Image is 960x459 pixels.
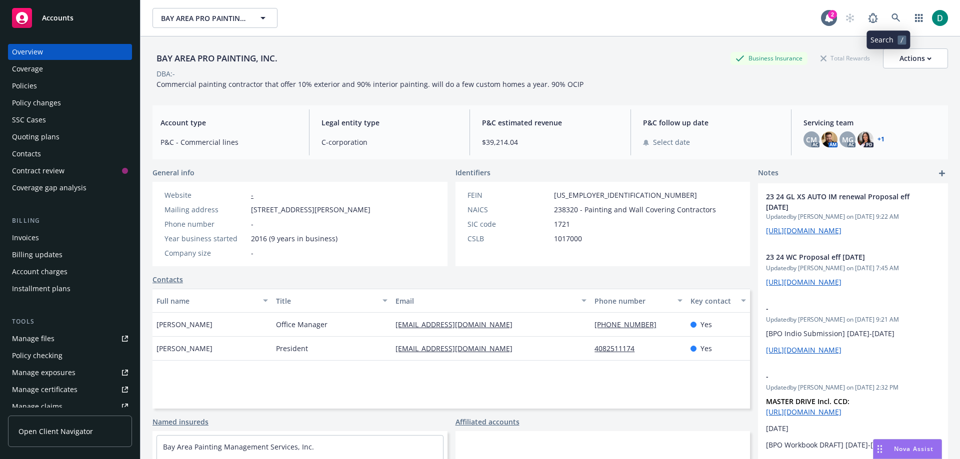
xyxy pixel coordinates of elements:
[806,134,817,145] span: CM
[653,137,690,147] span: Select date
[840,8,860,28] a: Start snowing
[152,167,194,178] span: General info
[936,167,948,179] a: add
[160,137,297,147] span: P&C - Commercial lines
[594,320,664,329] a: [PHONE_NUMBER]
[395,296,575,306] div: Email
[554,204,716,215] span: 238320 - Painting and Wall Covering Contractors
[12,247,62,263] div: Billing updates
[8,4,132,32] a: Accounts
[8,146,132,162] a: Contacts
[251,233,337,244] span: 2016 (9 years in business)
[8,382,132,398] a: Manage certificates
[455,417,519,427] a: Affiliated accounts
[594,296,671,306] div: Phone number
[554,190,697,200] span: [US_EMPLOYER_IDENTIFICATION_NUMBER]
[395,344,520,353] a: [EMAIL_ADDRESS][DOMAIN_NAME]
[152,274,183,285] a: Contacts
[8,331,132,347] a: Manage files
[272,289,391,313] button: Title
[803,117,940,128] span: Servicing team
[899,49,931,68] div: Actions
[690,296,735,306] div: Key contact
[467,233,550,244] div: CSLB
[156,296,257,306] div: Full name
[276,296,376,306] div: Title
[467,204,550,215] div: NAICS
[766,440,940,450] p: [BPO Workbook DRAFT] [DATE]-[DATE]
[12,281,70,297] div: Installment plans
[8,230,132,246] a: Invoices
[766,264,940,273] span: Updated by [PERSON_NAME] on [DATE] 7:45 AM
[12,44,43,60] div: Overview
[164,204,247,215] div: Mailing address
[156,79,583,89] span: Commercial painting contractor that offer 10% exterior and 90% interior painting. will do a few c...
[12,129,59,145] div: Quoting plans
[8,348,132,364] a: Policy checking
[156,319,212,330] span: [PERSON_NAME]
[766,328,940,339] p: [BPO Indio Submission] [DATE]-[DATE]
[554,233,582,244] span: 1017000
[758,183,948,244] div: 23 24 GL XS AUTO IM renewal Proposal eff [DATE]Updatedby [PERSON_NAME] on [DATE] 9:22 AM[URL][DOM...
[164,248,247,258] div: Company size
[18,426,93,437] span: Open Client Navigator
[8,365,132,381] span: Manage exposures
[873,440,886,459] div: Drag to move
[766,407,841,417] a: [URL][DOMAIN_NAME]
[594,344,642,353] a: 4082511174
[766,345,841,355] a: [URL][DOMAIN_NAME]
[8,95,132,111] a: Policy changes
[482,117,618,128] span: P&C estimated revenue
[863,8,883,28] a: Report a Bug
[164,190,247,200] div: Website
[12,365,75,381] div: Manage exposures
[152,8,277,28] button: BAY AREA PRO PAINTING, INC.
[909,8,929,28] a: Switch app
[164,219,247,229] div: Phone number
[164,233,247,244] div: Year business started
[455,167,490,178] span: Identifiers
[730,52,807,64] div: Business Insurance
[828,10,837,19] div: 2
[12,61,43,77] div: Coverage
[12,163,64,179] div: Contract review
[8,129,132,145] a: Quoting plans
[766,371,914,382] span: -
[251,190,253,200] a: -
[643,117,779,128] span: P&C follow up date
[766,252,914,262] span: 23 24 WC Proposal eff [DATE]
[160,117,297,128] span: Account type
[276,343,308,354] span: President
[12,180,86,196] div: Coverage gap analysis
[766,383,940,392] span: Updated by [PERSON_NAME] on [DATE] 2:32 PM
[395,320,520,329] a: [EMAIL_ADDRESS][DOMAIN_NAME]
[321,117,458,128] span: Legal entity type
[894,445,933,453] span: Nova Assist
[12,146,41,162] div: Contacts
[766,315,940,324] span: Updated by [PERSON_NAME] on [DATE] 9:21 AM
[857,131,873,147] img: photo
[163,442,314,452] a: Bay Area Painting Management Services, Inc.
[8,399,132,415] a: Manage claims
[766,277,841,287] a: [URL][DOMAIN_NAME]
[8,44,132,60] a: Overview
[12,230,39,246] div: Invoices
[156,68,175,79] div: DBA: -
[161,13,247,23] span: BAY AREA PRO PAINTING, INC.
[766,423,940,434] p: [DATE]
[321,137,458,147] span: C-corporation
[766,303,914,314] span: -
[8,247,132,263] a: Billing updates
[467,219,550,229] div: SIC code
[8,281,132,297] a: Installment plans
[766,226,841,235] a: [URL][DOMAIN_NAME]
[251,204,370,215] span: [STREET_ADDRESS][PERSON_NAME]
[8,216,132,226] div: Billing
[152,417,208,427] a: Named insureds
[152,289,272,313] button: Full name
[276,319,327,330] span: Office Manager
[12,399,62,415] div: Manage claims
[12,348,62,364] div: Policy checking
[686,289,750,313] button: Key contact
[12,78,37,94] div: Policies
